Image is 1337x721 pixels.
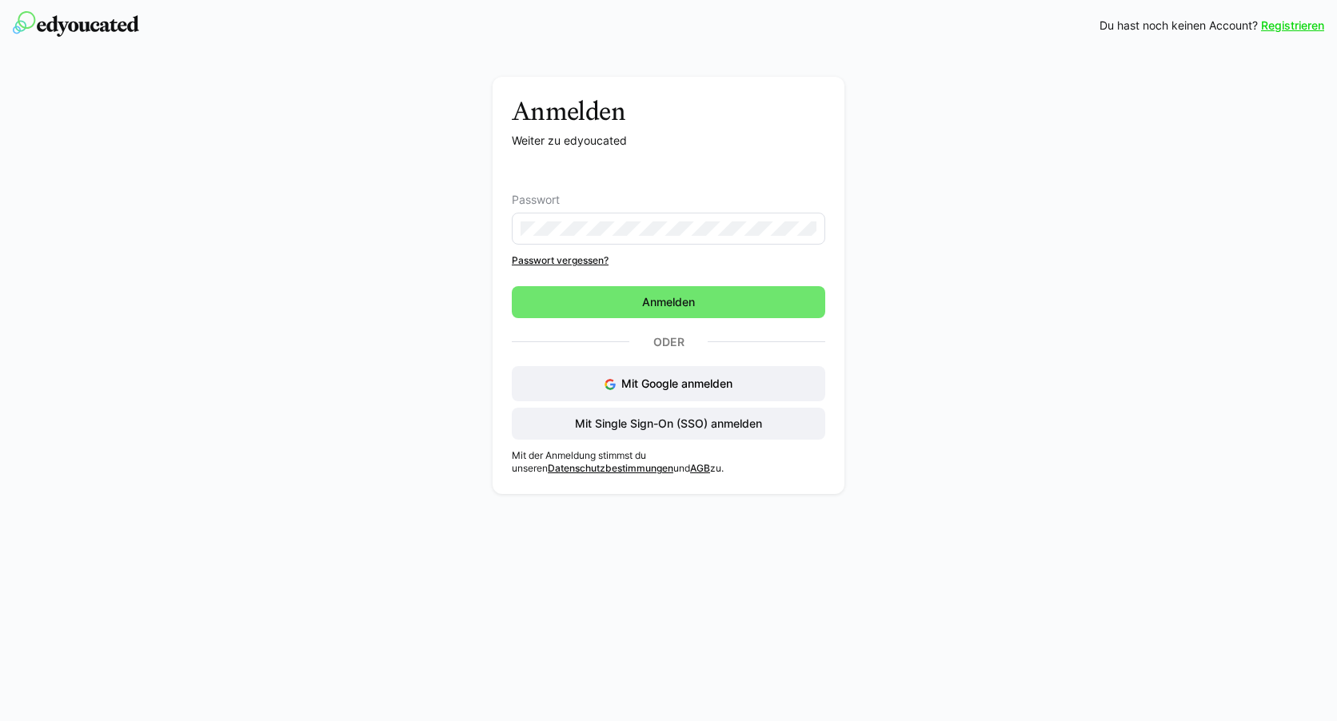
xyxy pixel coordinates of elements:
p: Oder [629,331,708,353]
span: Du hast noch keinen Account? [1100,18,1258,34]
span: Passwort [512,193,560,206]
p: Mit der Anmeldung stimmst du unseren und zu. [512,449,825,475]
span: Mit Google anmelden [621,376,732,390]
h3: Anmelden [512,96,825,126]
button: Anmelden [512,286,825,318]
span: Anmelden [640,294,697,310]
a: Registrieren [1261,18,1324,34]
a: Passwort vergessen? [512,254,825,267]
button: Mit Single Sign-On (SSO) anmelden [512,408,825,440]
span: Mit Single Sign-On (SSO) anmelden [573,416,764,432]
p: Weiter zu edyoucated [512,133,825,149]
button: Mit Google anmelden [512,366,825,401]
a: AGB [690,462,710,474]
img: edyoucated [13,11,139,37]
a: Datenschutzbestimmungen [548,462,673,474]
